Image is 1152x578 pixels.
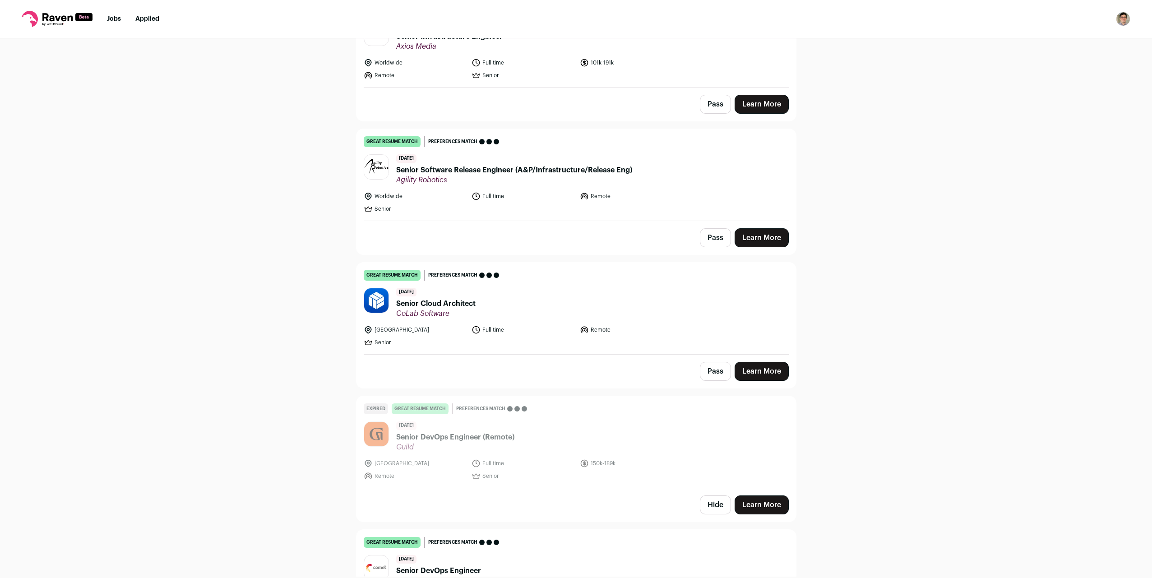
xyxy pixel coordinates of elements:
[735,228,789,247] a: Learn More
[428,271,477,280] span: Preferences match
[356,263,796,354] a: great resume match Preferences match [DATE] Senior Cloud Architect CoLab Software [GEOGRAPHIC_DAT...
[364,288,389,313] img: db74d2d2e897ed58cc9c84f72cc3851d04e66a9e50c8426e735e9840179c7629.jpg
[396,154,416,163] span: [DATE]
[700,495,731,514] button: Hide
[396,555,416,564] span: [DATE]
[396,565,481,576] span: Senior DevOps Engineer
[735,95,789,114] a: Learn More
[580,192,683,201] li: Remote
[364,472,467,481] li: Remote
[356,129,796,221] a: great resume match Preferences match [DATE] Senior Software Release Engineer (A&P/Infrastructure/...
[364,403,388,414] div: Expired
[580,325,683,334] li: Remote
[396,288,416,296] span: [DATE]
[456,404,505,413] span: Preferences match
[472,58,574,67] li: Full time
[364,270,421,281] div: great resume match
[396,309,476,318] span: CoLab Software
[364,58,467,67] li: Worldwide
[364,560,389,574] img: 2138d1ea0b7ca3d9ab954512975faa628947c46f4d6a9149e06d484c11161c64.png
[364,204,467,213] li: Senior
[364,459,467,468] li: [GEOGRAPHIC_DATA]
[428,538,477,547] span: Preferences match
[356,396,796,488] a: Expired great resume match Preferences match [DATE] Senior DevOps Engineer (Remote) Guild [GEOGRA...
[364,155,389,179] img: 8ebe0602a6beb4120891b00c4900140f897cf970383fbba3a2afa43e1e715b57.jpg
[396,298,476,309] span: Senior Cloud Architect
[700,95,731,114] button: Pass
[396,443,514,452] span: Guild
[396,42,503,51] span: Axios Media
[364,338,467,347] li: Senior
[364,71,467,80] li: Remote
[472,325,574,334] li: Full time
[580,459,683,468] li: 150k-189k
[735,495,789,514] a: Learn More
[700,362,731,381] button: Pass
[364,422,389,446] img: ba0896b14f83606bdc31c1131418fa60fcf3310d7d84e1b9f31863a8d3dd8cf7
[396,176,632,185] span: Agility Robotics
[392,403,449,414] div: great resume match
[396,165,632,176] span: Senior Software Release Engineer (A&P/Infrastructure/Release Eng)
[396,432,514,443] span: Senior DevOps Engineer (Remote)
[364,136,421,147] div: great resume match
[472,472,574,481] li: Senior
[1116,12,1130,26] img: 15868881-medium_jpg
[472,459,574,468] li: Full time
[364,325,467,334] li: [GEOGRAPHIC_DATA]
[735,362,789,381] a: Learn More
[472,192,574,201] li: Full time
[364,537,421,548] div: great resume match
[364,192,467,201] li: Worldwide
[700,228,731,247] button: Pass
[472,71,574,80] li: Senior
[107,16,121,22] a: Jobs
[396,421,416,430] span: [DATE]
[135,16,159,22] a: Applied
[428,137,477,146] span: Preferences match
[580,58,683,67] li: 101k-191k
[1116,12,1130,26] button: Open dropdown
